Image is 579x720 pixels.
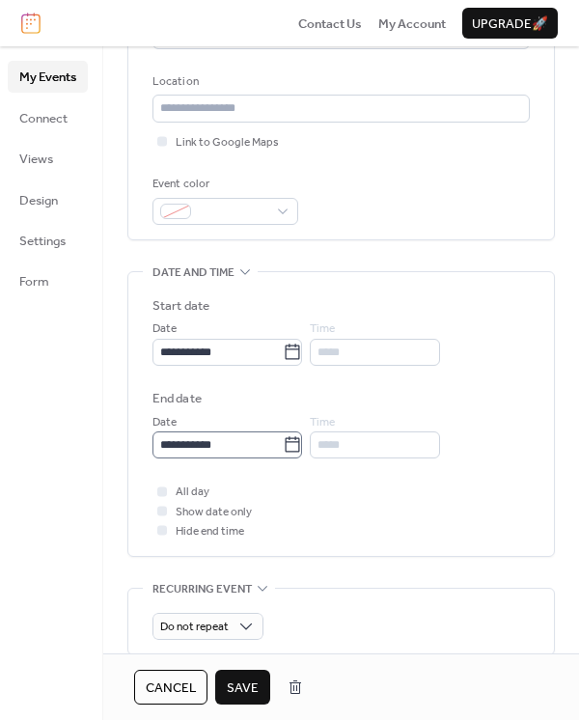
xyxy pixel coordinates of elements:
span: All day [176,483,209,502]
span: Connect [19,109,68,128]
span: Link to Google Maps [176,133,279,152]
span: Views [19,150,53,169]
a: My Account [378,14,446,33]
button: Save [215,670,270,705]
span: Time [310,319,335,339]
a: Design [8,184,88,215]
div: Start date [152,296,209,316]
span: Date [152,319,177,339]
a: Settings [8,225,88,256]
button: Cancel [134,670,207,705]
span: My Account [378,14,446,34]
a: Connect [8,102,88,133]
img: logo [21,13,41,34]
span: Date and time [152,263,234,283]
span: Cancel [146,678,196,698]
span: Show date only [176,503,252,522]
div: Event color [152,175,294,194]
span: My Events [19,68,76,87]
span: Do not repeat [160,616,229,638]
span: Recurring event [152,579,252,598]
span: Time [310,413,335,432]
a: Form [8,265,88,296]
span: Save [227,678,259,698]
div: Location [152,72,526,92]
span: Form [19,272,49,291]
span: Contact Us [298,14,362,34]
span: Date [152,413,177,432]
a: Views [8,143,88,174]
span: Hide end time [176,522,244,541]
span: Upgrade 🚀 [472,14,548,34]
span: Design [19,191,58,210]
button: Upgrade🚀 [462,8,558,39]
a: Contact Us [298,14,362,33]
span: Settings [19,232,66,251]
a: My Events [8,61,88,92]
div: End date [152,389,202,408]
